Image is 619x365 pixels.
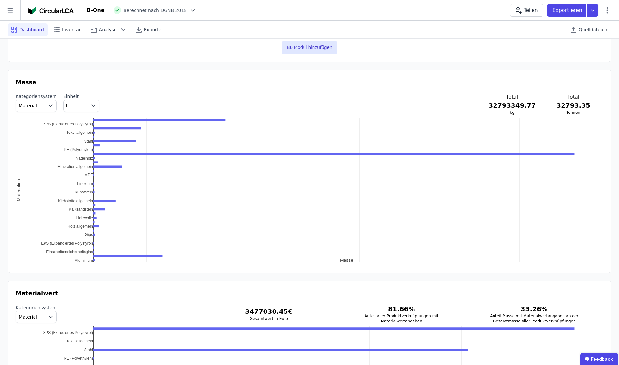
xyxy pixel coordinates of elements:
[345,313,457,324] h3: Anteil aller Produktverknüpfungen mit Materialwertangaben
[213,307,325,316] h3: 3477030.45 €
[99,26,117,33] span: Analyse
[579,26,607,33] span: Quelldateien
[16,78,603,87] h3: Masse
[488,110,536,115] h3: kg
[488,93,536,101] h3: Total
[63,93,99,100] label: Einheit
[19,26,44,33] span: Dashboard
[478,304,590,313] h3: 33.26 %
[19,314,37,320] span: Material
[63,100,99,112] button: t
[16,311,57,323] button: Material
[478,313,590,324] h3: Anteil Masse mit Materialwertangaben an der Gesamtmasse aller Produktverknüpfungen
[488,101,536,110] h3: 32793349.77
[552,6,584,14] p: Exportieren
[213,316,325,321] h3: Gesamtwert in Euro
[510,4,543,17] button: Teilen
[556,93,590,101] h3: Total
[16,100,57,112] button: Material
[556,101,590,110] h3: 32793.35
[345,304,457,313] h3: 81.66 %
[87,6,105,14] div: B-One
[16,304,57,311] label: Kategoriensystem
[556,110,590,115] h3: Tonnen
[144,26,161,33] span: Exporte
[28,6,74,14] img: Concular
[66,103,68,109] span: t
[16,93,57,100] label: Kategoriensystem
[19,103,37,109] span: Material
[16,289,603,298] h3: Materialwert
[124,7,187,14] span: Berechnet nach DGNB 2018
[282,41,337,54] button: B6 Modul hinzufügen
[62,26,81,33] span: Inventar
